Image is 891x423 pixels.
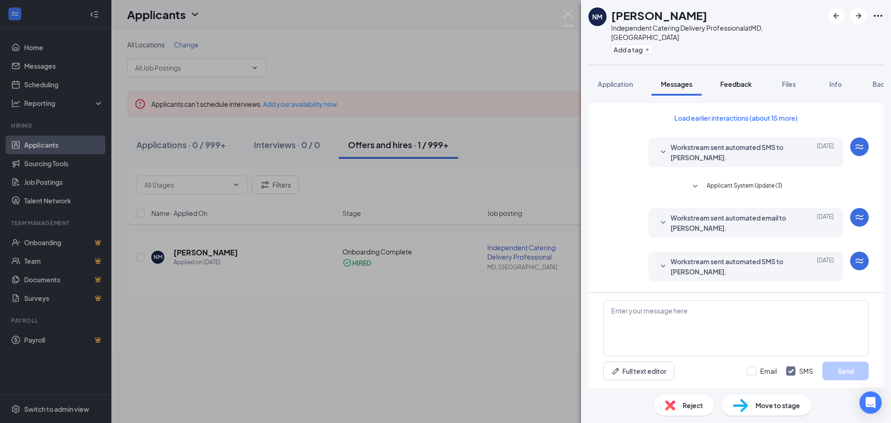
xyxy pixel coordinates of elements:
[671,142,792,163] span: Workstream sent automated SMS to [PERSON_NAME].
[658,261,669,272] svg: SmallChevronDown
[611,45,652,54] button: PlusAdd a tag
[645,47,650,52] svg: Plus
[683,400,703,410] span: Reject
[611,7,707,23] h1: [PERSON_NAME]
[720,80,752,88] span: Feedback
[671,213,792,233] span: Workstream sent automated email to [PERSON_NAME].
[854,255,865,267] svg: WorkstreamLogo
[829,80,842,88] span: Info
[661,80,692,88] span: Messages
[598,80,633,88] span: Application
[817,256,834,277] span: [DATE]
[611,23,823,42] div: Independent Catering Delivery Professional at MD, [GEOGRAPHIC_DATA]
[658,217,669,228] svg: SmallChevronDown
[859,391,882,414] div: Open Intercom Messenger
[690,181,701,192] svg: SmallChevronDown
[666,111,806,125] button: Load earlier interactions (about 15 more)
[592,12,602,21] div: NM
[611,366,620,376] svg: Pen
[782,80,796,88] span: Files
[822,362,869,380] button: Send
[853,10,864,21] svg: ArrowRight
[872,10,884,21] svg: Ellipses
[671,256,792,277] span: Workstream sent automated SMS to [PERSON_NAME].
[707,181,782,192] span: Applicant System Update (3)
[690,181,782,192] button: SmallChevronDownApplicant System Update (3)
[817,213,834,233] span: [DATE]
[850,7,867,24] button: ArrowRight
[831,10,842,21] svg: ArrowLeftNew
[854,212,865,223] svg: WorkstreamLogo
[817,142,834,163] span: [DATE]
[854,141,865,152] svg: WorkstreamLogo
[755,400,800,410] span: Move to stage
[828,7,845,24] button: ArrowLeftNew
[658,147,669,158] svg: SmallChevronDown
[603,362,674,380] button: Full text editorPen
